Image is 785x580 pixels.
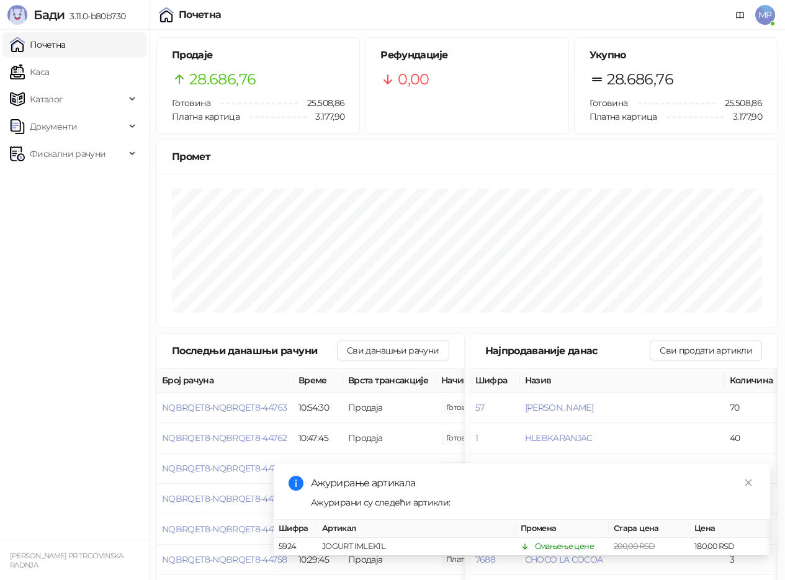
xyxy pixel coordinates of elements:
button: NQBRQET8-NQBRQET8-44758 [162,554,287,565]
button: NQBRQET8-NQBRQET8-44759 [162,524,287,535]
button: NQBRQET8-NQBRQET8-44760 [162,493,287,504]
button: JADE [525,463,547,474]
h5: Укупно [590,48,762,63]
th: Шифра [274,520,317,538]
span: 0,00 [398,68,429,91]
button: 57 [475,402,485,413]
button: NQBRQET8-NQBRQET8-44761 [162,463,285,474]
span: 200,00 RSD [614,542,655,551]
span: Бади [34,7,65,22]
span: Платна картица [172,111,240,122]
span: 28.686,76 [607,68,673,91]
span: Документи [30,114,77,139]
div: Најпродаваније данас [485,343,650,359]
div: Ажурирање артикала [311,476,755,491]
img: Logo [7,5,27,25]
span: 480,00 [441,431,483,445]
a: Close [742,476,755,489]
span: 28.686,76 [189,68,256,91]
td: Продаја [343,453,436,484]
td: 10:47:45 [294,423,343,453]
span: Готовина [172,97,210,109]
small: [PERSON_NAME] PR TRGOVINSKA RADNJA [10,551,123,569]
th: Назив [520,368,725,393]
span: Платна картица [590,111,657,122]
button: HLEBKARANJAC [525,432,593,444]
button: NQBRQET8-NQBRQET8-44763 [162,402,287,413]
span: MP [755,5,775,25]
div: Ажурирани су следећи артикли: [311,496,755,509]
span: 450,00 [441,462,483,475]
div: Последњи данашњи рачуни [172,343,337,359]
a: Почетна [10,32,66,57]
button: 2884 [475,463,495,474]
h5: Рефундације [380,48,553,63]
button: [PERSON_NAME] [525,402,594,413]
a: Документација [730,5,750,25]
span: 3.177,90 [724,110,762,123]
div: Промет [172,149,762,164]
button: 1 [475,432,478,444]
th: Број рачуна [157,368,294,393]
button: NQBRQET8-NQBRQET8-44762 [162,432,287,444]
th: Начини плаћања [436,368,560,393]
th: Цена [689,520,770,538]
td: Продаја [343,423,436,453]
th: Стара цена [609,520,689,538]
td: 180,00 RSD [689,538,770,556]
th: Шифра [470,368,520,393]
span: 25.508,86 [298,96,344,110]
th: Количина [725,368,781,393]
span: close [744,478,753,487]
span: 510,00 [441,401,483,414]
th: Врста трансакције [343,368,436,393]
td: 5924 [274,538,317,556]
button: Сви продати артикли [650,341,762,360]
td: JOGURT IMLEK1L [317,538,516,556]
span: 3.11.0-b80b730 [65,11,125,22]
td: Продаја [343,393,436,423]
th: Промена [516,520,609,538]
span: 25.508,86 [716,96,762,110]
td: 10:54:30 [294,393,343,423]
span: 3.177,90 [307,110,344,123]
th: Артикал [317,520,516,538]
h5: Продаје [172,48,344,63]
div: Почетна [179,10,222,20]
td: 40 [725,423,781,453]
button: Сви данашњи рачуни [337,341,449,360]
div: Смањење цене [535,540,594,553]
span: Каталог [30,87,63,112]
td: 4 [725,453,781,484]
th: Време [294,368,343,393]
td: 10:46:16 [294,453,343,484]
span: Готовина [590,97,628,109]
span: Фискални рачуни [30,141,105,166]
span: info-circle [289,476,303,491]
a: Каса [10,60,49,84]
td: 70 [725,393,781,423]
